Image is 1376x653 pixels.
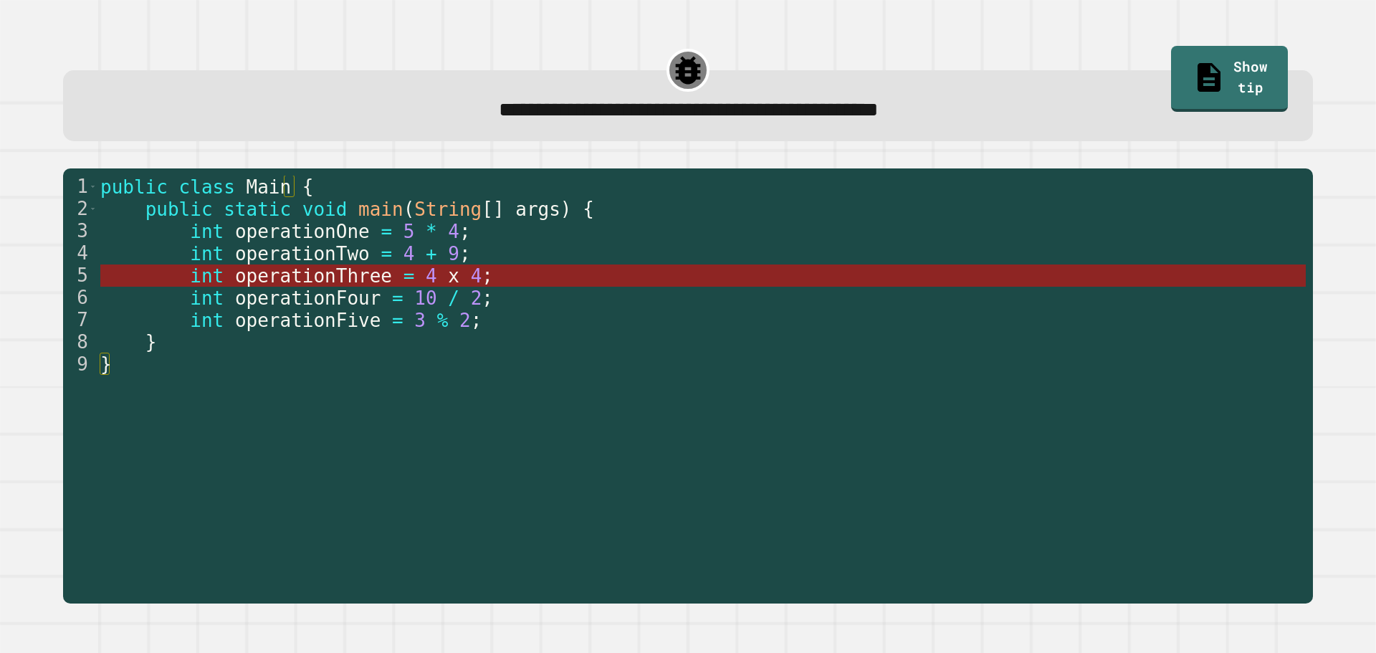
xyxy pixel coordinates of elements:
[470,287,482,309] span: 2
[63,220,97,242] div: 3
[234,221,369,242] span: operationOne
[414,287,436,309] span: 10
[63,331,97,353] div: 8
[414,310,426,331] span: 3
[459,310,471,331] span: 2
[1171,46,1288,112] a: Show tip
[63,309,97,331] div: 7
[302,199,347,220] span: void
[145,199,212,220] span: public
[89,176,97,198] span: Toggle code folding, rows 1 through 9
[246,176,291,198] span: Main
[403,221,414,242] span: 5
[403,265,414,287] span: =
[403,243,414,264] span: 4
[190,310,224,331] span: int
[392,310,403,331] span: =
[190,243,224,264] span: int
[224,199,291,220] span: static
[470,265,482,287] span: 4
[234,287,381,309] span: operationFour
[63,264,97,287] div: 5
[381,243,392,264] span: =
[381,221,392,242] span: =
[448,287,459,309] span: /
[426,265,437,287] span: 4
[448,221,459,242] span: 4
[436,310,448,331] span: %
[63,198,97,220] div: 2
[178,176,234,198] span: class
[448,265,459,287] span: x
[392,287,403,309] span: =
[100,176,168,198] span: public
[190,221,224,242] span: int
[63,176,97,198] div: 1
[515,199,560,220] span: args
[426,243,437,264] span: +
[190,287,224,309] span: int
[63,242,97,264] div: 4
[358,199,403,220] span: main
[63,353,97,376] div: 9
[448,243,459,264] span: 9
[414,199,482,220] span: String
[234,243,369,264] span: operationTwo
[89,198,97,220] span: Toggle code folding, rows 2 through 8
[63,287,97,309] div: 6
[234,310,381,331] span: operationFive
[234,265,391,287] span: operationThree
[190,265,224,287] span: int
